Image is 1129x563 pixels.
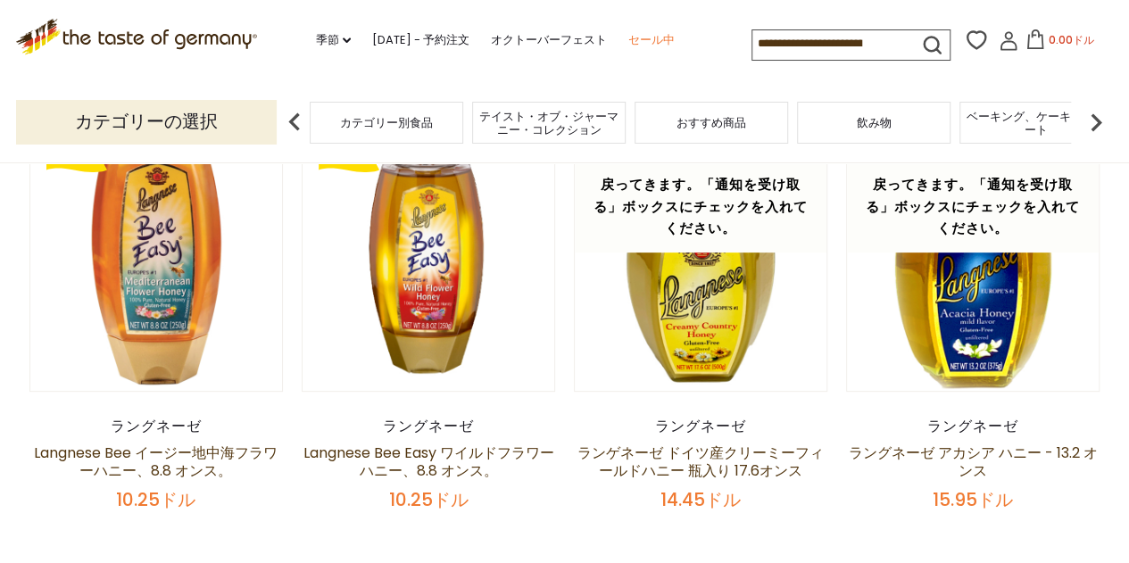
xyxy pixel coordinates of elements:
font: 15.95ドル [933,487,1013,512]
font: 戻ってきます。「通知を受け取る」ボックスにチェックを入れてください。 [866,175,1080,238]
font: ラングネーゼ [927,416,1018,436]
a: 飲み物 [857,116,892,129]
img: ラングネーゼ [847,139,1100,392]
font: オクトーバーフェスト [491,31,607,48]
a: セール中 [628,30,675,50]
a: オクトーバーフェスト [491,30,607,50]
font: テイスト・オブ・ジャーマニー・コレクション [479,108,618,138]
font: 飲み物 [857,114,892,131]
a: カテゴリー別食品 [340,116,433,129]
a: ベーキング、ケーキ、デザート [965,110,1108,137]
font: 0.00ドル [1049,32,1094,47]
font: おすすめ商品 [677,114,746,131]
a: テイスト・オブ・ジャーマニー・コレクション [477,110,620,137]
font: 14.45ドル [660,487,741,512]
font: カテゴリーの選択 [75,109,218,134]
a: おすすめ商品 [677,116,746,129]
img: 前の矢印 [277,104,312,140]
font: ラングネーゼ [111,416,202,436]
font: ラングネーゼ [655,416,746,436]
font: セール中 [628,31,675,48]
a: ラングネーゼ アカシア ハニー - 13.2 オンス [849,443,1098,481]
img: ラングネーゼ [575,139,827,392]
font: 戻ってきます。「通知を受け取る」ボックスにチェックを入れてください。 [594,175,808,238]
img: ラングネーゼ [303,139,555,392]
a: Langnese Bee イージー地中海フラワーハニー、8.8 オンス。 [34,443,278,481]
a: ランゲネーゼ ドイツ産クリーミーフィールドハニー 瓶入り 17.6オンス [577,443,824,481]
img: 次の矢印 [1078,104,1114,140]
a: Langnese Bee Easy ワイルドフラワーハニー、8.8 オンス。 [303,443,553,481]
font: カテゴリー別食品 [340,114,433,131]
font: ベーキング、ケーキ、デザート [967,108,1106,138]
a: [DATE] - 予約注文 [372,30,469,50]
img: ラングネーゼ [30,139,283,392]
font: 10.25ドル [116,487,195,512]
font: 10.25ドル [388,487,468,512]
font: [DATE] - 予約注文 [372,31,469,48]
font: 季節 [316,31,339,48]
button: 0.00ドル [1022,29,1098,56]
font: ラングネーゼ [383,416,474,436]
a: 季節 [316,30,351,50]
